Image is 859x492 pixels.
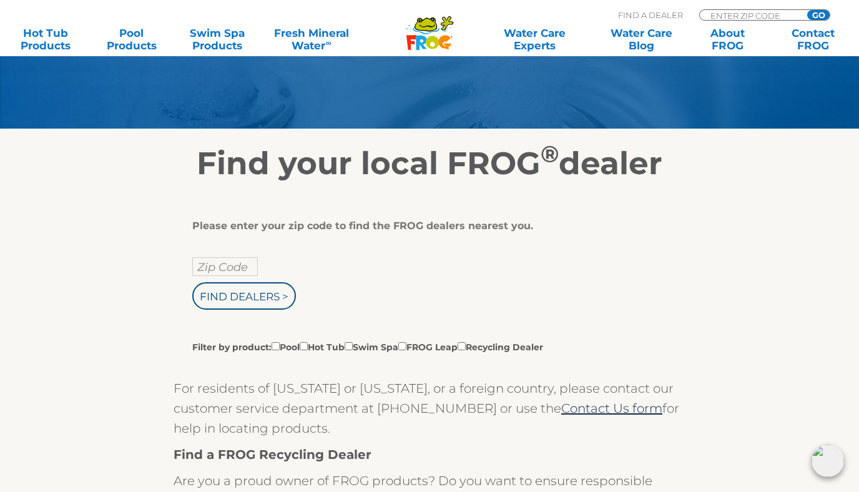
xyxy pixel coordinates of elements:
[561,401,662,416] a: Contact Us form
[458,342,466,350] input: Filter by product:PoolHot TubSwim SpaFROG LeapRecycling Dealer
[807,10,830,20] input: GO
[270,27,353,52] a: Fresh MineralWater∞
[325,38,331,47] sup: ∞
[300,342,308,350] input: Filter by product:PoolHot TubSwim SpaFROG LeapRecycling Dealer
[709,10,793,21] input: Zip Code Form
[46,145,813,182] h2: Find your local FROG dealer
[98,27,165,52] a: PoolProducts
[192,282,296,310] input: Find Dealers >
[12,27,79,52] a: Hot TubProducts
[780,27,847,52] a: ContactFROG
[184,27,251,52] a: Swim SpaProducts
[174,447,371,462] strong: Find a FROG Recycling Dealer
[192,220,657,232] div: Please enter your zip code to find the FROG dealers nearest you.
[812,445,844,477] img: openIcon
[272,342,280,350] input: Filter by product:PoolHot TubSwim SpaFROG LeapRecycling Dealer
[608,27,675,52] a: Water CareBlog
[618,9,683,21] p: Find A Dealer
[481,27,589,52] a: Water CareExperts
[345,342,353,350] input: Filter by product:PoolHot TubSwim SpaFROG LeapRecycling Dealer
[192,340,543,353] label: Filter by product: Pool Hot Tub Swim Spa FROG Leap Recycling Dealer
[541,140,559,168] sup: ®
[174,378,685,438] p: For residents of [US_STATE] or [US_STATE], or a foreign country, please contact our customer serv...
[694,27,761,52] a: AboutFROG
[398,342,406,350] input: Filter by product:PoolHot TubSwim SpaFROG LeapRecycling Dealer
